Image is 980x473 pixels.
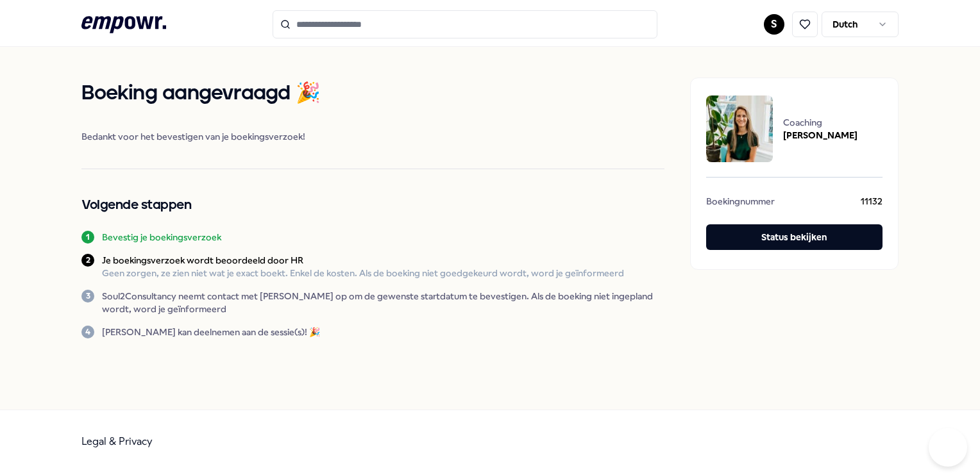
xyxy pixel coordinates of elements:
[81,254,94,267] div: 2
[929,428,967,467] iframe: Help Scout Beacon - Open
[81,326,94,338] div: 4
[861,195,883,212] span: 11132
[81,78,664,110] h1: Boeking aangevraagd 🎉
[102,267,624,279] p: Geen zorgen, ze zien niet wat je exact boekt. Enkel de kosten. Als de boeking niet goedgekeurd wo...
[81,435,153,447] a: Legal & Privacy
[783,116,857,129] span: Coaching
[81,130,664,143] span: Bedankt voor het bevestigen van je boekingsverzoek!
[706,195,775,212] span: Boekingnummer
[102,231,221,244] p: Bevestig je boekingsverzoek
[102,326,320,338] p: [PERSON_NAME] kan deelnemen aan de sessie(s)! 🎉
[81,231,94,244] div: 1
[706,224,883,254] a: Status bekijken
[783,129,857,142] span: [PERSON_NAME]
[706,95,773,162] img: package image
[81,290,94,303] div: 3
[764,14,784,35] button: S
[81,195,664,215] h2: Volgende stappen
[102,254,624,267] p: Je boekingsverzoek wordt beoordeeld door HR
[102,290,664,315] p: Soul2Consultancy neemt contact met [PERSON_NAME] op om de gewenste startdatum te bevestigen. Als ...
[706,224,883,250] button: Status bekijken
[273,10,657,38] input: Search for products, categories or subcategories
